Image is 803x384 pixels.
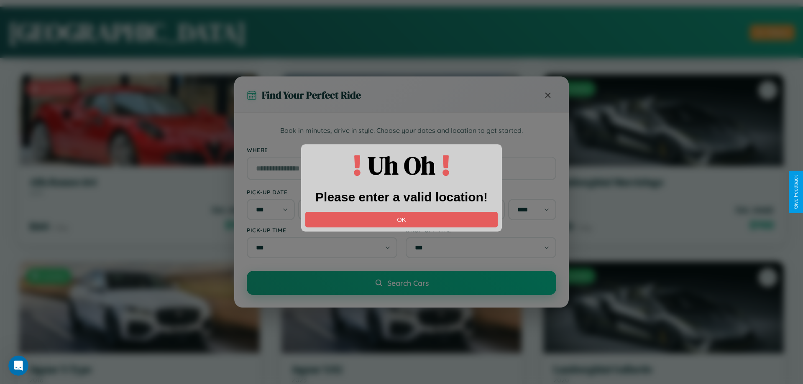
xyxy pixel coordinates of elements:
[247,125,556,136] p: Book in minutes, drive in style. Choose your dates and location to get started.
[247,226,397,234] label: Pick-up Time
[387,278,429,287] span: Search Cars
[262,88,361,102] h3: Find Your Perfect Ride
[406,226,556,234] label: Drop-off Time
[247,188,397,196] label: Pick-up Date
[406,188,556,196] label: Drop-off Date
[247,146,556,153] label: Where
